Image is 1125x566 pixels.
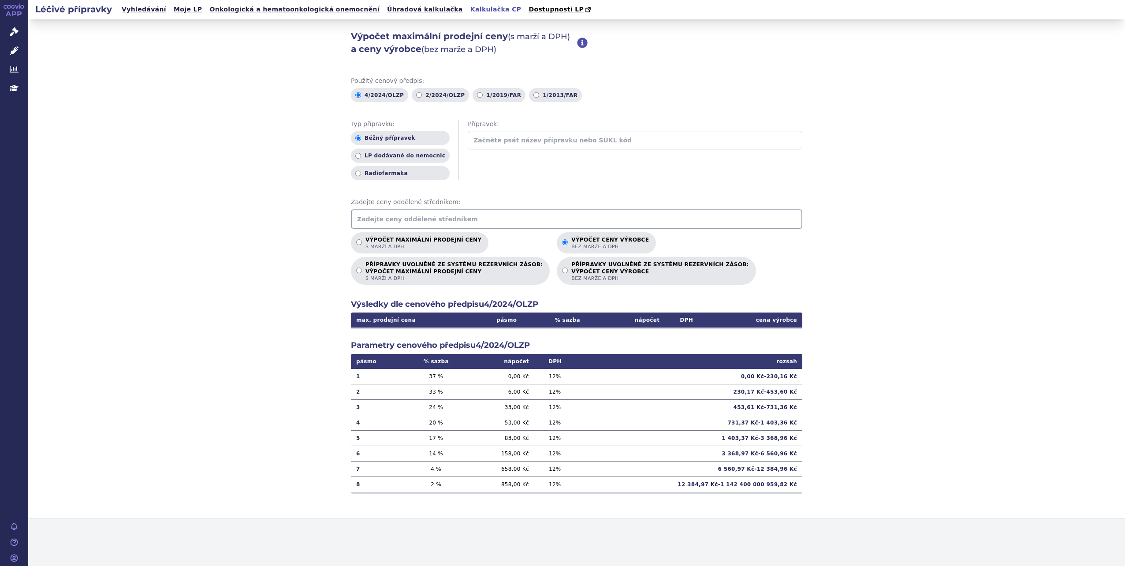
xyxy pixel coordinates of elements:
[412,88,469,102] label: 2/2024/OLZP
[576,477,802,492] td: 12 384,97 Kč - 1 142 400 000 959,82 Kč
[576,430,802,446] td: 1 403,37 Kč - 3 368,96 Kč
[508,32,570,41] span: (s marží a DPH)
[365,268,543,275] strong: VÝPOČET MAXIMÁLNÍ PRODEJNÍ CENY
[576,354,802,369] th: rozsah
[365,261,543,282] p: PŘÍPRAVKY UVOLNĚNÉ ZE SYSTÉMU REZERVNÍCH ZÁSOB:
[534,399,576,415] td: 12 %
[405,430,467,446] td: 17 %
[405,415,467,430] td: 20 %
[534,415,576,430] td: 12 %
[405,354,467,369] th: % sazba
[405,461,467,477] td: 4 %
[351,149,450,163] label: LP dodávané do nemocnic
[571,268,749,275] strong: VÝPOČET CENY VÝROBCE
[468,131,802,149] input: Začněte psát název přípravku nebo SÚKL kód
[351,209,802,229] input: Zadejte ceny oddělené středníkem
[467,369,534,384] td: 0,00 Kč
[384,4,466,15] a: Úhradová kalkulačka
[467,446,534,461] td: 158,00 Kč
[351,131,450,145] label: Běžný přípravek
[576,399,802,415] td: 453,61 Kč - 731,36 Kč
[467,461,534,477] td: 658,00 Kč
[576,369,802,384] td: 0,00 Kč - 230,16 Kč
[534,477,576,492] td: 12 %
[708,313,802,328] th: cena výrobce
[356,268,362,273] input: PŘÍPRAVKY UVOLNĚNÉ ZE SYSTÉMU REZERVNÍCH ZÁSOB:VÝPOČET MAXIMÁLNÍ PRODEJNÍ CENYs marží a DPH
[351,477,405,492] td: 8
[356,239,362,245] input: Výpočet maximální prodejní cenys marží a DPH
[365,243,481,250] span: s marží a DPH
[576,415,802,430] td: 731,37 Kč - 1 403,36 Kč
[534,384,576,399] td: 12 %
[477,92,483,98] input: 1/2019/FAR
[600,313,665,328] th: nápočet
[468,4,524,15] a: Kalkulačka CP
[351,340,802,351] h2: Parametry cenového předpisu 4/2024/OLZP
[365,237,481,250] p: Výpočet maximální prodejní ceny
[405,477,467,492] td: 2 %
[351,415,405,430] td: 4
[351,399,405,415] td: 3
[467,384,534,399] td: 6,00 Kč
[207,4,382,15] a: Onkologická a hematoonkologická onemocnění
[467,415,534,430] td: 53,00 Kč
[467,399,534,415] td: 33,00 Kč
[355,135,361,141] input: Běžný přípravek
[479,313,535,328] th: pásmo
[468,120,802,129] span: Přípravek:
[28,3,119,15] h2: Léčivé přípravky
[351,77,802,86] span: Použitý cenový předpis:
[576,384,802,399] td: 230,17 Kč - 453,60 Kč
[171,4,205,15] a: Moje LP
[534,430,576,446] td: 12 %
[421,45,496,54] span: (bez marže a DPH)
[473,88,525,102] label: 1/2019/FAR
[571,261,749,282] p: PŘÍPRAVKY UVOLNĚNÉ ZE SYSTÉMU REZERVNÍCH ZÁSOB:
[533,92,539,98] input: 1/2013/FAR
[534,354,576,369] th: DPH
[351,313,479,328] th: max. prodejní cena
[416,92,422,98] input: 2/2024/OLZP
[571,243,649,250] span: bez marže a DPH
[534,461,576,477] td: 12 %
[571,237,649,250] p: Výpočet ceny výrobce
[529,6,584,13] span: Dostupnosti LP
[351,299,802,310] h2: Výsledky dle cenového předpisu 4/2024/OLZP
[351,446,405,461] td: 6
[405,384,467,399] td: 33 %
[467,354,534,369] th: nápočet
[576,446,802,461] td: 3 368,97 Kč - 6 560,96 Kč
[665,313,708,328] th: DPH
[571,275,749,282] span: bez marže a DPH
[405,446,467,461] td: 14 %
[351,198,802,207] span: Zadejte ceny oddělené středníkem:
[405,369,467,384] td: 37 %
[119,4,169,15] a: Vyhledávání
[576,461,802,477] td: 6 560,97 Kč - 12 384,96 Kč
[534,446,576,461] td: 12 %
[351,30,577,56] h2: Výpočet maximální prodejní ceny a ceny výrobce
[351,120,450,129] span: Typ přípravku:
[351,461,405,477] td: 7
[467,430,534,446] td: 83,00 Kč
[535,313,600,328] th: % sazba
[351,369,405,384] td: 1
[351,88,408,102] label: 4/2024/OLZP
[351,384,405,399] td: 2
[351,166,450,180] label: Radiofarmaka
[355,171,361,176] input: Radiofarmaka
[467,477,534,492] td: 858,00 Kč
[351,354,405,369] th: pásmo
[351,430,405,446] td: 5
[405,399,467,415] td: 24 %
[562,268,568,273] input: PŘÍPRAVKY UVOLNĚNÉ ZE SYSTÉMU REZERVNÍCH ZÁSOB:VÝPOČET CENY VÝROBCEbez marže a DPH
[355,92,361,98] input: 4/2024/OLZP
[529,88,582,102] label: 1/2013/FAR
[365,275,543,282] span: s marží a DPH
[534,369,576,384] td: 12 %
[562,239,568,245] input: Výpočet ceny výrobcebez marže a DPH
[355,153,361,159] input: LP dodávané do nemocnic
[526,4,595,16] a: Dostupnosti LP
